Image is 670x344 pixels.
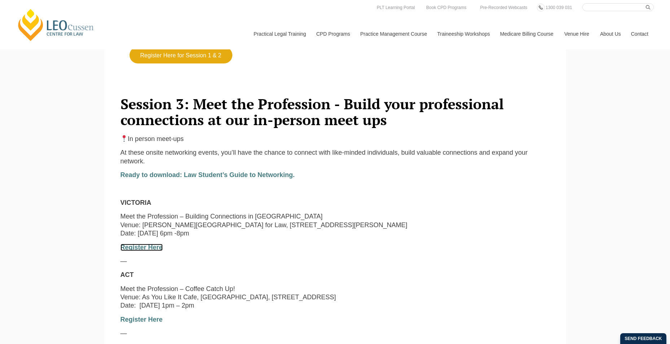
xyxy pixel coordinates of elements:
p: At these onsite networking events, you’ll have the chance to connect with like-minded individuals... [121,149,550,166]
a: Venue Hire [559,18,595,49]
a: Register Here [121,244,163,251]
p: — [121,257,550,265]
a: Practice Management Course [355,18,432,49]
a: PLT Learning Portal [375,4,417,12]
p: — [121,329,550,338]
a: 1300 039 031 [544,4,574,12]
p: In person meet-ups [121,135,550,143]
iframe: LiveChat chat widget [508,158,652,326]
strong: VICTORIA [121,199,152,206]
h2: Session 3: Meet the Profession - Build your professional connections at our in-person meet ups [121,96,550,128]
a: Practical Legal Training [248,18,311,49]
strong: ACT [121,271,134,278]
a: Register Here [121,316,163,323]
a: [PERSON_NAME] Centre for Law [16,8,96,42]
a: Medicare Billing Course [495,18,559,49]
span: 1300 039 031 [546,5,572,10]
img: 📍 [121,135,127,142]
a: Pre-Recorded Webcasts [478,4,529,12]
a: Contact [626,18,654,49]
a: CPD Programs [311,18,355,49]
a: About Us [595,18,626,49]
a: Book CPD Programs [424,4,468,12]
a: Register Here for Session 1 & 2 [130,47,232,63]
a: Ready to download: Law Student’s Guide to Networking. [121,171,295,178]
p: Meet the Profession – Building Connections in [GEOGRAPHIC_DATA] Venue: [PERSON_NAME][GEOGRAPHIC_D... [121,212,550,238]
p: Meet the Profession – Coffee Catch Up! Venue: As You Like It Cafe, [GEOGRAPHIC_DATA], [STREET_ADD... [121,285,550,310]
a: Traineeship Workshops [432,18,495,49]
